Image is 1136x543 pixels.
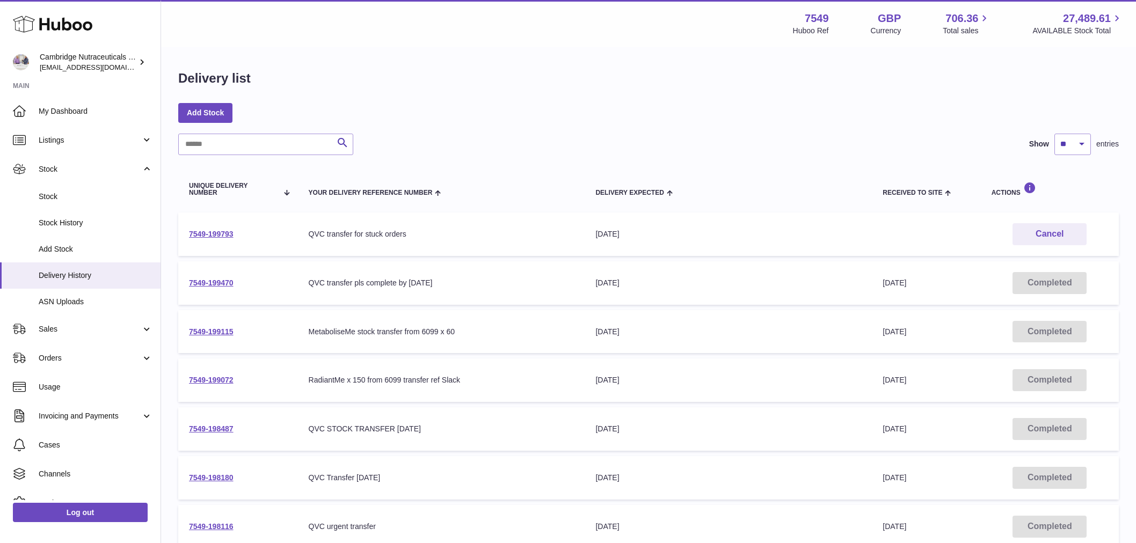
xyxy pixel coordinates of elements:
span: 27,489.61 [1063,11,1111,26]
span: Cases [39,440,152,450]
div: [DATE] [595,327,861,337]
h1: Delivery list [178,70,251,87]
span: [DATE] [883,473,906,482]
a: 7549-198487 [189,424,234,433]
div: [DATE] [595,522,861,532]
span: Your Delivery Reference Number [309,189,433,196]
span: ASN Uploads [39,297,152,307]
div: RadiantMe x 150 from 6099 transfer ref Slack [309,375,574,385]
a: 7549-198180 [189,473,234,482]
span: [EMAIL_ADDRESS][DOMAIN_NAME] [40,63,158,71]
div: [DATE] [595,229,861,239]
a: Add Stock [178,103,232,122]
span: [DATE] [883,522,906,531]
div: Actions [992,182,1108,196]
div: Huboo Ref [793,26,829,36]
span: AVAILABLE Stock Total [1032,26,1123,36]
span: My Dashboard [39,106,152,116]
a: Log out [13,503,148,522]
div: [DATE] [595,473,861,483]
a: 27,489.61 AVAILABLE Stock Total [1032,11,1123,36]
span: [DATE] [883,424,906,433]
strong: GBP [878,11,901,26]
a: 7549-199072 [189,376,234,384]
span: entries [1096,139,1119,149]
span: Total sales [943,26,991,36]
a: 7549-199115 [189,327,234,336]
span: [DATE] [883,278,906,287]
button: Cancel [1013,223,1087,245]
span: Stock [39,164,141,174]
div: QVC transfer pls complete by [DATE] [309,278,574,288]
div: MetaboliseMe stock transfer from 6099 x 60 [309,327,574,337]
span: Stock [39,192,152,202]
span: Invoicing and Payments [39,411,141,421]
span: 706.36 [945,11,978,26]
span: Unique Delivery Number [189,182,278,196]
a: 706.36 Total sales [943,11,991,36]
span: Sales [39,324,141,334]
span: Settings [39,498,152,508]
span: [DATE] [883,376,906,384]
div: Currency [871,26,901,36]
span: Orders [39,353,141,363]
span: Delivery Expected [595,189,664,196]
img: qvc@camnutra.com [13,54,29,70]
div: QVC urgent transfer [309,522,574,532]
span: Add Stock [39,244,152,254]
strong: 7549 [805,11,829,26]
div: [DATE] [595,424,861,434]
a: 7549-199470 [189,278,234,287]
span: Listings [39,135,141,145]
div: [DATE] [595,278,861,288]
span: Usage [39,382,152,392]
span: [DATE] [883,327,906,336]
a: 7549-199793 [189,230,234,238]
div: QVC STOCK TRANSFER [DATE] [309,424,574,434]
label: Show [1029,139,1049,149]
span: Delivery History [39,270,152,281]
div: QVC transfer for stuck orders [309,229,574,239]
span: Channels [39,469,152,479]
a: 7549-198116 [189,522,234,531]
div: QVC Transfer [DATE] [309,473,574,483]
span: Stock History [39,218,152,228]
span: Received to Site [883,189,942,196]
div: [DATE] [595,375,861,385]
div: Cambridge Nutraceuticals Ltd [40,52,136,72]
